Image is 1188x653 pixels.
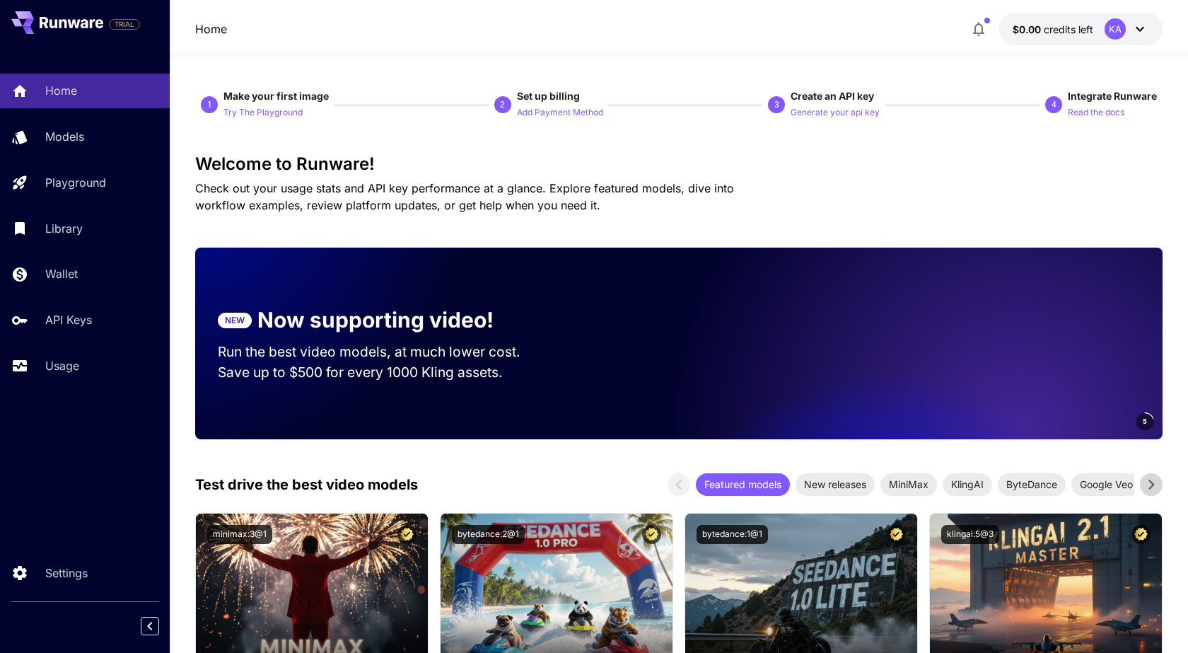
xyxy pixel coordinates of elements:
button: klingai:5@3 [941,525,999,544]
div: Google Veo [1071,473,1141,496]
p: Wallet [45,265,78,282]
button: Try The Playground [223,103,303,120]
a: Home [195,21,227,37]
nav: breadcrumb [195,21,227,37]
p: Models [45,128,84,145]
p: Read the docs [1068,106,1124,120]
span: Integrate Runware [1068,90,1157,102]
span: Add your payment card to enable full platform functionality. [109,16,140,33]
div: New releases [796,473,875,496]
p: Try The Playground [223,106,303,120]
button: bytedance:2@1 [452,525,525,544]
button: Collapse sidebar [141,617,159,635]
div: KA [1105,18,1126,40]
p: Home [45,82,77,99]
span: MiniMax [880,477,937,492]
span: credits left [1044,23,1093,35]
button: Certified Model – Vetted for best performance and includes a commercial license. [397,525,417,544]
p: Library [45,220,83,237]
span: $0.00 [1013,23,1044,35]
span: Google Veo [1071,477,1141,492]
p: 4 [1052,98,1056,111]
div: Collapse sidebar [151,613,170,639]
button: Certified Model – Vetted for best performance and includes a commercial license. [642,525,661,544]
p: Save up to $500 for every 1000 Kling assets. [218,362,547,383]
div: Featured models [696,473,790,496]
span: KlingAI [943,477,992,492]
span: 5 [1143,416,1147,427]
h3: Welcome to Runware! [195,154,1163,174]
span: Make your first image [223,90,329,102]
p: Settings [45,565,88,582]
p: Usage [45,357,79,374]
span: Set up billing [517,90,580,102]
div: ByteDance [998,473,1066,496]
button: minimax:3@1 [207,525,272,544]
button: bytedance:1@1 [697,525,768,544]
button: Generate your api key [791,103,880,120]
p: Test drive the best video models [195,474,418,495]
p: Now supporting video! [257,304,494,336]
p: 1 [207,98,212,111]
button: $0.00KA [998,13,1163,45]
p: Run the best video models, at much lower cost. [218,342,547,362]
p: Add Payment Method [517,106,603,120]
button: Certified Model – Vetted for best performance and includes a commercial license. [887,525,906,544]
button: Read the docs [1068,103,1124,120]
button: Certified Model – Vetted for best performance and includes a commercial license. [1131,525,1151,544]
span: TRIAL [110,19,139,30]
span: Create an API key [791,90,874,102]
p: API Keys [45,311,92,328]
div: MiniMax [880,473,937,496]
p: 3 [774,98,779,111]
span: New releases [796,477,875,492]
button: Add Payment Method [517,103,603,120]
p: Generate your api key [791,106,880,120]
p: 2 [500,98,505,111]
span: ByteDance [998,477,1066,492]
span: Featured models [696,477,790,492]
div: $0.00 [1013,22,1093,37]
p: Playground [45,174,106,191]
div: KlingAI [943,473,992,496]
span: Check out your usage stats and API key performance at a glance. Explore featured models, dive int... [195,181,734,212]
